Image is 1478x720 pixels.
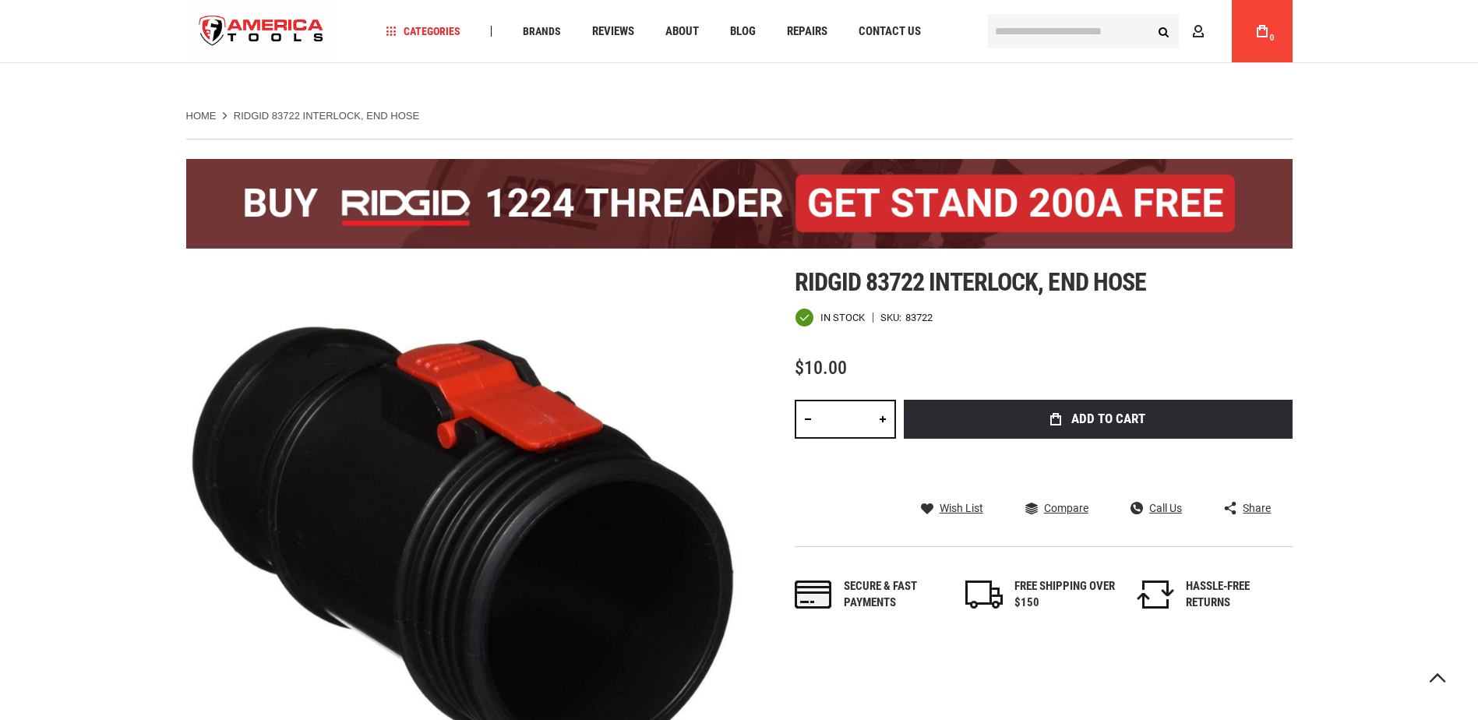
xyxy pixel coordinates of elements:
a: About [658,21,706,42]
span: Ridgid 83722 interlock, end hose [795,267,1146,297]
a: Home [186,109,217,123]
div: HASSLE-FREE RETURNS [1186,578,1287,612]
span: Reviews [592,26,634,37]
span: In stock [820,312,865,323]
span: $10.00 [795,357,847,379]
a: Brands [516,21,568,42]
img: shipping [965,581,1003,609]
button: Search [1149,16,1179,46]
a: Blog [723,21,763,42]
strong: SKU [880,312,905,323]
span: Call Us [1149,503,1182,514]
a: store logo [186,2,337,61]
a: Categories [379,21,467,42]
span: Categories [386,26,460,37]
div: FREE SHIPPING OVER $150 [1014,578,1116,612]
span: Wish List [940,503,983,514]
span: Brands [523,26,561,37]
span: Add to Cart [1071,412,1145,425]
span: Share [1243,503,1271,514]
span: Repairs [787,26,827,37]
a: Compare [1025,501,1088,515]
span: Contact Us [859,26,921,37]
img: America Tools [186,2,337,61]
img: returns [1137,581,1174,609]
a: Wish List [921,501,983,515]
a: Repairs [780,21,834,42]
div: Secure & fast payments [844,578,945,612]
iframe: Secure express checkout frame [901,443,1296,489]
div: Availability [795,308,865,327]
img: BOGO: Buy the RIDGID® 1224 Threader (26092), get the 92467 200A Stand FREE! [186,159,1293,249]
a: Call Us [1131,501,1182,515]
span: Compare [1044,503,1088,514]
span: 0 [1270,34,1275,42]
button: Add to Cart [904,400,1293,439]
a: Reviews [585,21,641,42]
img: payments [795,581,832,609]
strong: RIDGID 83722 INTERLOCK, END HOSE [234,110,419,122]
div: 83722 [905,312,933,323]
span: Blog [730,26,756,37]
span: About [665,26,699,37]
a: Contact Us [852,21,928,42]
